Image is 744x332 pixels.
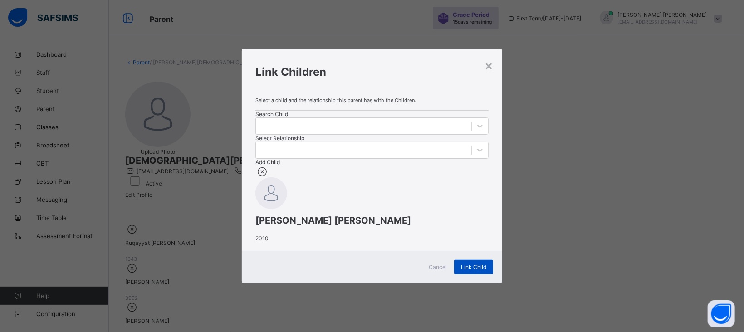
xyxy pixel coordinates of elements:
[485,58,493,73] div: ×
[708,300,735,327] button: Open asap
[255,235,269,242] span: 2010
[429,264,447,270] span: Cancel
[255,177,287,209] img: default.svg
[255,215,489,226] span: [PERSON_NAME] [PERSON_NAME]
[255,65,489,78] h1: Link Children
[255,159,280,166] span: Add Child
[461,264,486,270] span: Link Child
[255,97,489,103] span: Select a child and the relationship this parent has with the Children.
[255,111,288,117] span: Search Child
[255,135,304,142] span: Select Relationship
